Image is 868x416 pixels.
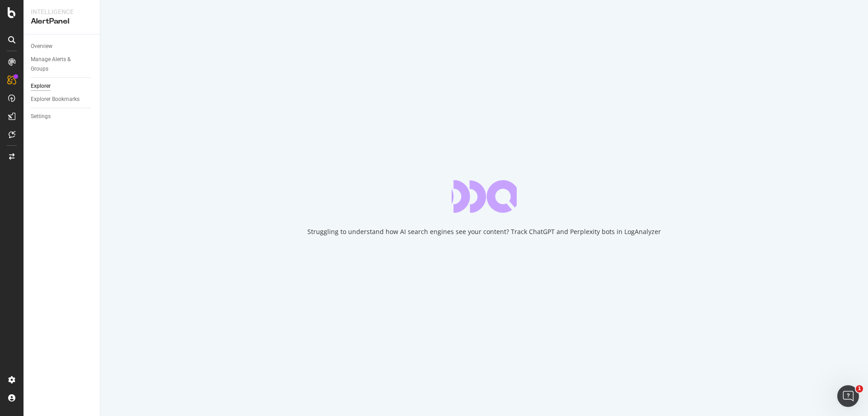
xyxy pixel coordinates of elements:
span: 1 [856,385,863,392]
div: Explorer [31,81,51,91]
a: Explorer Bookmarks [31,95,94,104]
div: Struggling to understand how AI search engines see your content? Track ChatGPT and Perplexity bot... [307,227,661,236]
a: Manage Alerts & Groups [31,55,94,74]
div: AlertPanel [31,16,93,27]
div: animation [452,180,517,213]
a: Explorer [31,81,94,91]
div: Manage Alerts & Groups [31,55,85,74]
a: Overview [31,42,94,51]
div: Explorer Bookmarks [31,95,80,104]
div: Overview [31,42,52,51]
div: Settings [31,112,51,121]
a: Settings [31,112,94,121]
div: Intelligence [31,7,93,16]
iframe: Intercom live chat [837,385,859,407]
